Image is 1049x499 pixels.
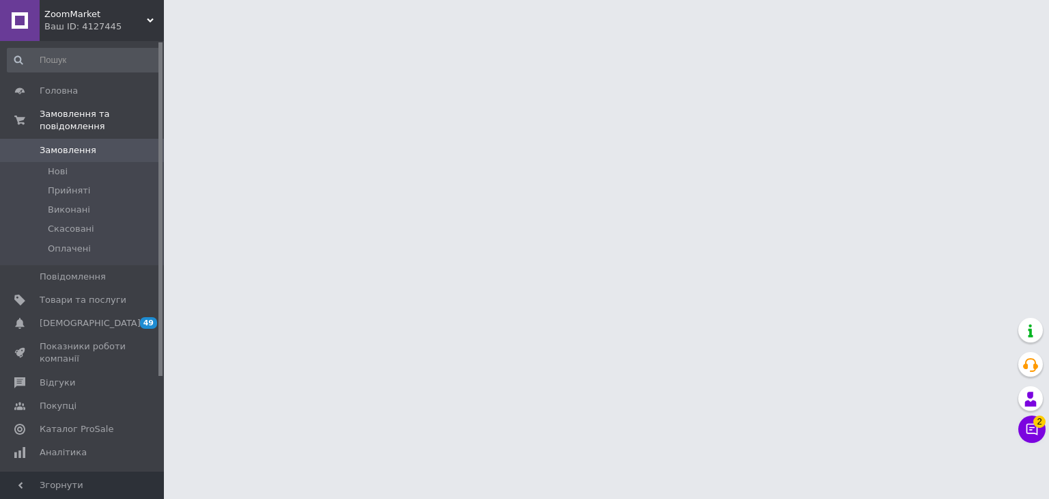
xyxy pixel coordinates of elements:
span: 2 [1033,416,1046,428]
span: Замовлення [40,144,96,157]
span: Прийняті [48,185,90,197]
span: Повідомлення [40,271,106,283]
span: ZoomMarket [44,8,147,21]
button: Чат з покупцем2 [1018,416,1046,443]
span: Головна [40,85,78,97]
span: Оплачені [48,243,91,255]
span: [DEMOGRAPHIC_DATA] [40,317,141,329]
span: Виконані [48,204,90,216]
div: Ваш ID: 4127445 [44,21,164,33]
span: Аналітика [40,446,87,459]
span: Покупці [40,400,76,412]
input: Пошук [7,48,161,72]
span: 49 [140,317,157,329]
span: Скасовані [48,223,94,235]
span: Замовлення та повідомлення [40,108,164,133]
span: Каталог ProSale [40,423,113,435]
span: Управління сайтом [40,470,126,494]
span: Відгуки [40,377,75,389]
span: Показники роботи компанії [40,340,126,365]
span: Нові [48,165,68,178]
span: Товари та послуги [40,294,126,306]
